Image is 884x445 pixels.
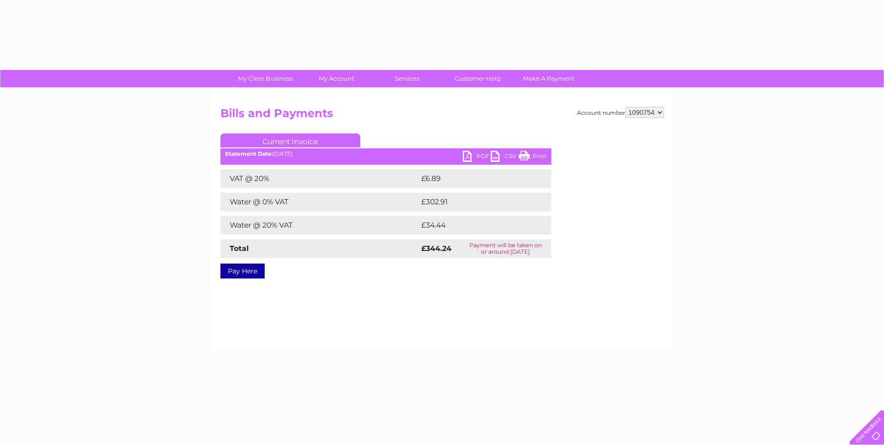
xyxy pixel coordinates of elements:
[220,107,664,125] h2: Bills and Payments
[227,70,304,87] a: My Clear Business
[220,193,419,211] td: Water @ 0% VAT
[419,216,533,235] td: £34.44
[463,151,491,164] a: PDF
[220,264,265,278] a: Pay Here
[421,244,452,253] strong: £344.24
[439,70,516,87] a: Customer Help
[419,169,530,188] td: £6.89
[220,169,419,188] td: VAT @ 20%
[519,151,547,164] a: Print
[225,150,273,157] b: Statement Date:
[460,239,551,258] td: Payment will be taken on or around [DATE]
[230,244,249,253] strong: Total
[510,70,587,87] a: Make A Payment
[298,70,375,87] a: My Account
[491,151,519,164] a: CSV
[220,133,360,147] a: Current Invoice
[419,193,534,211] td: £302.91
[577,107,664,118] div: Account number
[220,151,551,157] div: [DATE]
[369,70,445,87] a: Services
[220,216,419,235] td: Water @ 20% VAT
